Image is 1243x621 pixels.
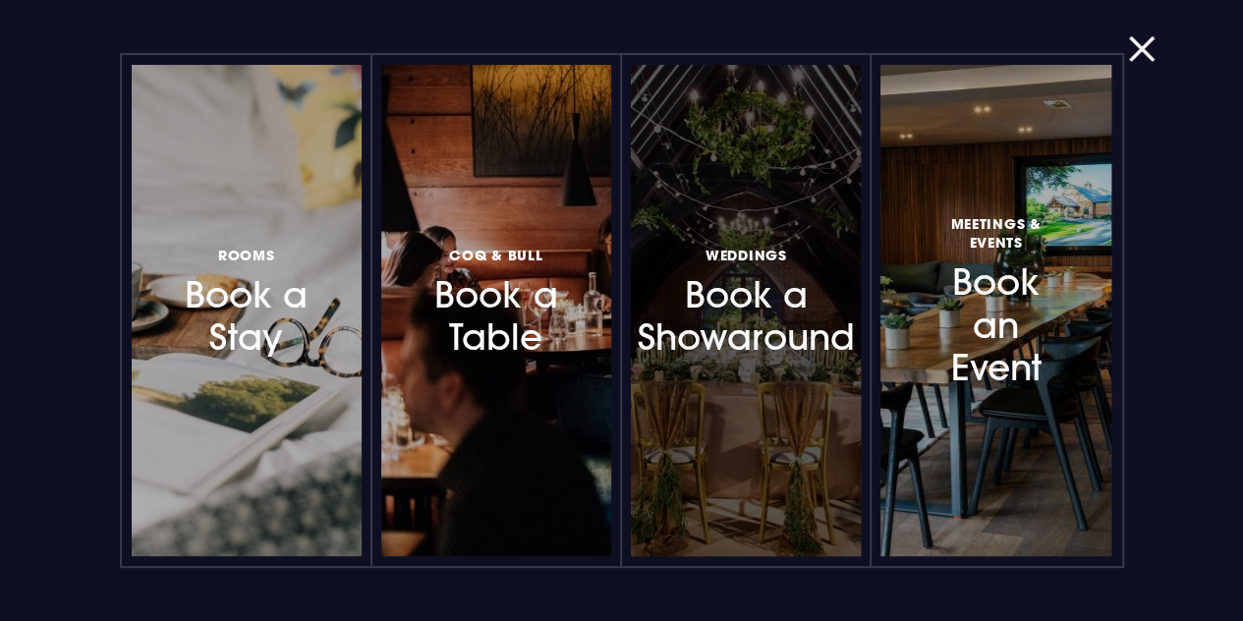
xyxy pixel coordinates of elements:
[924,211,1067,389] h3: Book an Event
[880,65,1110,556] a: Meetings & EventsBook an Event
[674,242,818,359] h3: Book a Showaround
[449,246,542,264] span: Coq & Bull
[424,242,568,359] h3: Book a Table
[924,214,1067,252] span: Meetings & Events
[175,242,318,359] h3: Book a Stay
[218,246,275,264] span: Rooms
[381,65,611,556] a: Coq & BullBook a Table
[132,65,362,556] a: RoomsBook a Stay
[706,246,787,264] span: Weddings
[631,65,861,556] a: WeddingsBook a Showaround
